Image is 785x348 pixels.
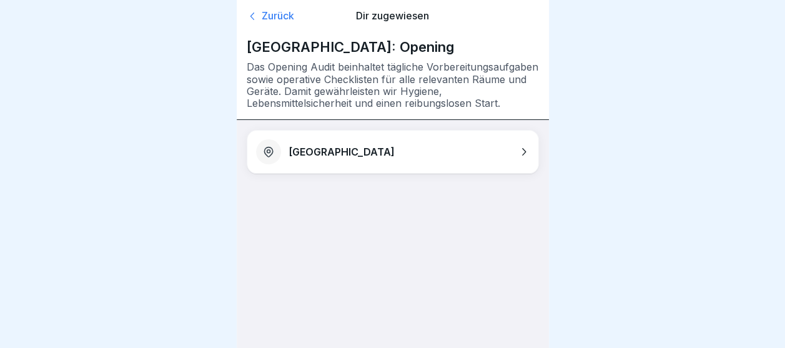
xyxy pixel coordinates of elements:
[346,10,439,22] p: Dir zugewiesen
[289,146,395,158] p: [GEOGRAPHIC_DATA]
[247,10,340,22] a: Zurück
[247,39,539,55] p: [GEOGRAPHIC_DATA]: Opening
[247,61,539,109] p: Das Opening Audit beinhaltet tägliche Vorbereitungsaufgaben sowie operative Checklisten für alle ...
